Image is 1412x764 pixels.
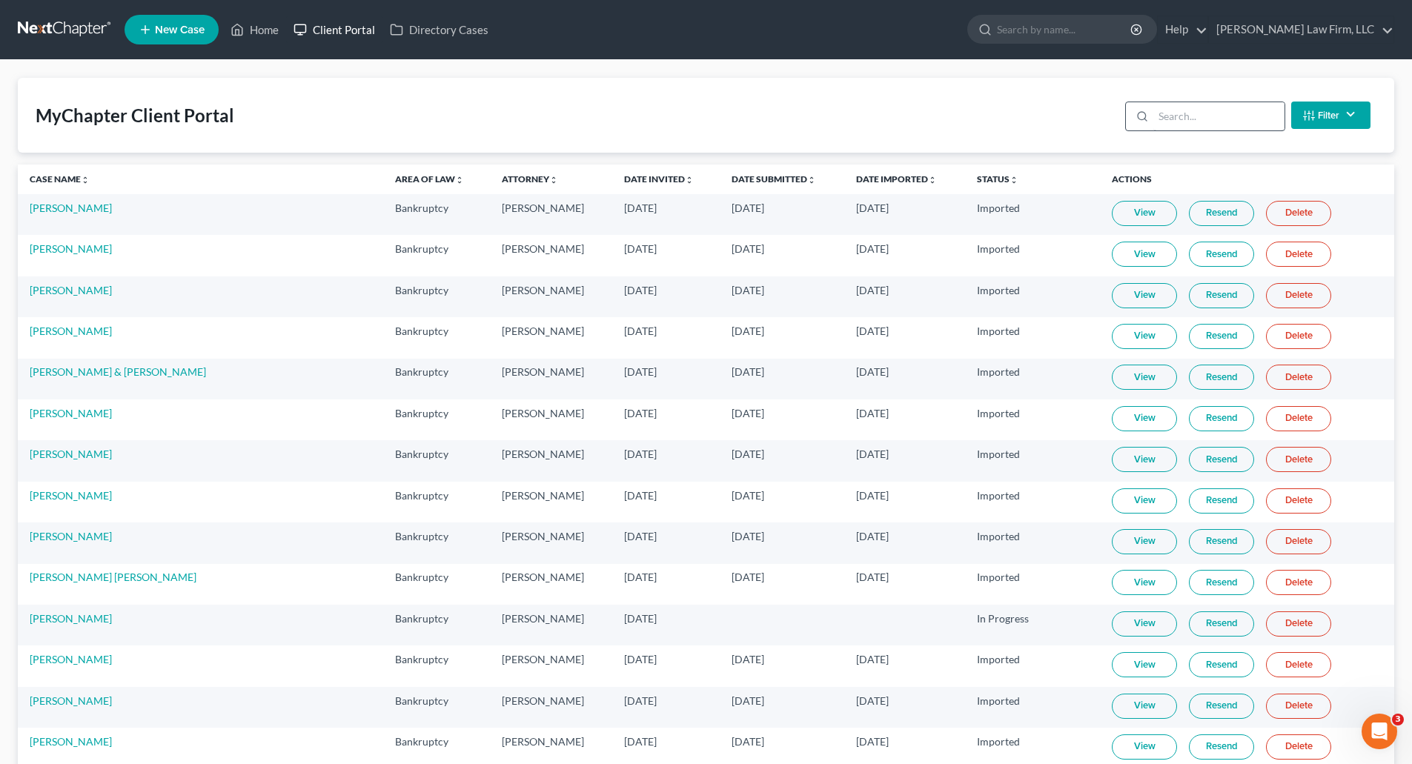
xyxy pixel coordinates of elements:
a: Delete [1266,406,1331,431]
a: [PERSON_NAME] [30,242,112,255]
a: View [1112,447,1177,472]
a: Delete [1266,734,1331,760]
td: [PERSON_NAME] [490,605,612,645]
td: Imported [965,359,1100,399]
a: Resend [1189,734,1254,760]
span: [DATE] [856,571,889,583]
span: [DATE] [732,694,764,707]
i: unfold_more [549,176,558,185]
span: [DATE] [732,202,764,214]
a: Area of Lawunfold_more [395,173,464,185]
input: Search by name... [997,16,1133,43]
a: Resend [1189,201,1254,226]
a: Resend [1189,406,1254,431]
span: [DATE] [856,448,889,460]
td: Bankruptcy [383,276,490,317]
td: [PERSON_NAME] [490,440,612,481]
a: Delete [1266,201,1331,226]
span: [DATE] [624,202,657,214]
a: Help [1158,16,1207,43]
td: Imported [965,564,1100,605]
td: [PERSON_NAME] [490,522,612,563]
td: Imported [965,482,1100,522]
span: [DATE] [856,489,889,502]
a: Delete [1266,324,1331,349]
span: [DATE] [732,448,764,460]
a: Delete [1266,529,1331,554]
span: [DATE] [856,694,889,707]
a: Resend [1189,365,1254,390]
a: [PERSON_NAME] [30,653,112,665]
a: Delete [1266,365,1331,390]
span: [DATE] [856,242,889,255]
a: Resend [1189,611,1254,637]
span: [DATE] [624,448,657,460]
a: Attorneyunfold_more [502,173,558,185]
td: Imported [965,645,1100,686]
a: [PERSON_NAME] [30,489,112,502]
span: [DATE] [732,284,764,296]
td: Bankruptcy [383,687,490,728]
span: [DATE] [732,489,764,502]
span: [DATE] [856,530,889,542]
td: Bankruptcy [383,522,490,563]
td: Bankruptcy [383,564,490,605]
span: [DATE] [732,325,764,337]
a: Resend [1189,570,1254,595]
td: [PERSON_NAME] [490,399,612,440]
a: Directory Cases [382,16,496,43]
a: Delete [1266,652,1331,677]
a: Delete [1266,570,1331,595]
a: View [1112,734,1177,760]
td: [PERSON_NAME] [490,564,612,605]
span: [DATE] [732,571,764,583]
input: Search... [1153,102,1285,130]
td: In Progress [965,605,1100,645]
a: View [1112,652,1177,677]
a: Resend [1189,694,1254,719]
a: [PERSON_NAME] [30,448,112,460]
span: [DATE] [624,325,657,337]
span: [DATE] [856,365,889,378]
a: View [1112,694,1177,719]
a: Delete [1266,283,1331,308]
a: Resend [1189,242,1254,267]
span: [DATE] [624,653,657,665]
span: [DATE] [856,407,889,419]
span: [DATE] [856,284,889,296]
a: Resend [1189,529,1254,554]
a: Delete [1266,488,1331,514]
a: Statusunfold_more [977,173,1018,185]
td: Bankruptcy [383,359,490,399]
span: [DATE] [856,202,889,214]
i: unfold_more [685,176,694,185]
a: Date Importedunfold_more [856,173,937,185]
span: [DATE] [732,242,764,255]
td: Bankruptcy [383,194,490,235]
a: [PERSON_NAME] & [PERSON_NAME] [30,365,206,378]
i: unfold_more [928,176,937,185]
a: [PERSON_NAME] [30,284,112,296]
span: [DATE] [732,653,764,665]
a: Delete [1266,242,1331,267]
td: [PERSON_NAME] [490,482,612,522]
a: Resend [1189,447,1254,472]
td: [PERSON_NAME] [490,194,612,235]
td: Imported [965,440,1100,481]
span: [DATE] [732,530,764,542]
td: Imported [965,194,1100,235]
a: [PERSON_NAME] [30,325,112,337]
span: [DATE] [856,325,889,337]
a: Date Submittedunfold_more [732,173,816,185]
td: Bankruptcy [383,440,490,481]
span: New Case [155,24,205,36]
a: Case Nameunfold_more [30,173,90,185]
a: [PERSON_NAME] [30,612,112,625]
td: [PERSON_NAME] [490,235,612,276]
a: View [1112,283,1177,308]
a: Delete [1266,447,1331,472]
span: [DATE] [624,284,657,296]
a: View [1112,201,1177,226]
a: Client Portal [286,16,382,43]
td: [PERSON_NAME] [490,687,612,728]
